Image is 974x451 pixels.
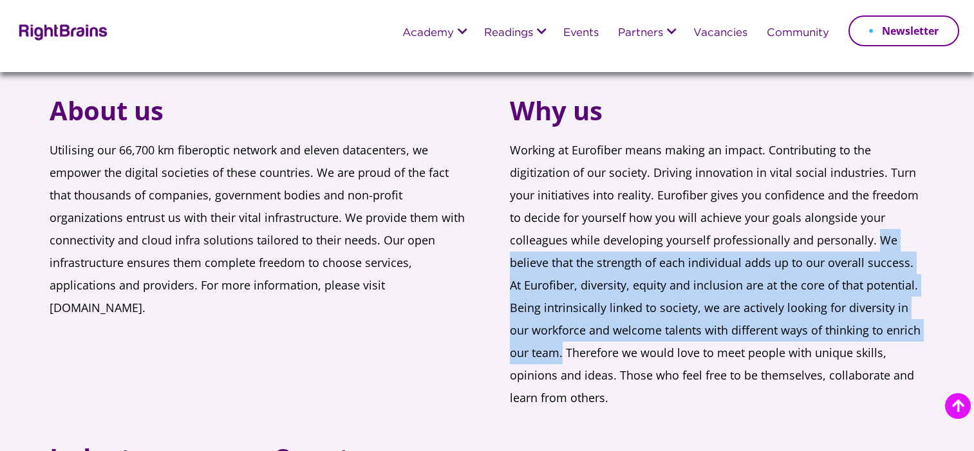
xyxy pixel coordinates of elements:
[767,28,829,39] a: Community
[693,28,747,39] a: Vacancies
[848,15,959,46] a: Newsletter
[563,28,599,39] a: Events
[510,97,925,139] h2: Why us
[484,28,533,39] a: Readings
[618,28,663,39] a: Partners
[510,139,925,428] p: Working at Eurofiber means making an impact. Contributing to the digitization of our society. Dri...
[50,139,465,338] p: Utilising our 66,700 km fiberoptic network and eleven datacenters, we empower the digital societi...
[402,28,454,39] a: Academy
[15,22,108,41] img: Rightbrains
[50,97,465,139] h2: About us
